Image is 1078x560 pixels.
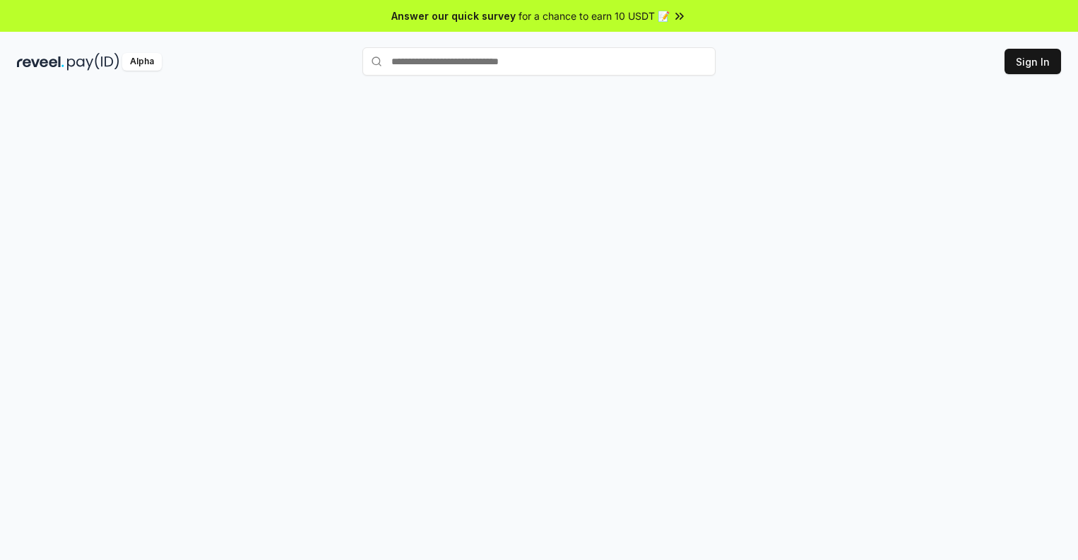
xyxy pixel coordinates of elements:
[519,8,670,23] span: for a chance to earn 10 USDT 📝
[391,8,516,23] span: Answer our quick survey
[67,53,119,71] img: pay_id
[1005,49,1061,74] button: Sign In
[17,53,64,71] img: reveel_dark
[122,53,162,71] div: Alpha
